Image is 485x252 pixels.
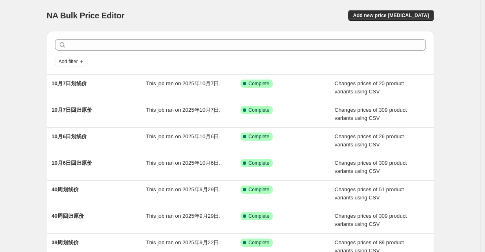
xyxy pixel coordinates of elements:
span: Complete [249,80,269,87]
span: Complete [249,186,269,193]
span: 10月7日划线价 [52,80,87,86]
span: NA Bulk Price Editor [47,11,125,20]
span: This job ran on 2025年9月29日. [146,186,220,192]
span: This job ran on 2025年10月6日. [146,160,220,166]
span: Changes prices of 309 product variants using CSV [335,213,407,227]
span: 10月6日划线价 [52,133,87,139]
span: This job ran on 2025年9月29日. [146,213,220,219]
span: 10月7日回归原价 [52,107,93,113]
span: Add new price [MEDICAL_DATA] [353,12,429,19]
span: Complete [249,133,269,140]
span: This job ran on 2025年10月7日. [146,107,220,113]
span: This job ran on 2025年10月6日. [146,133,220,139]
span: Changes prices of 309 product variants using CSV [335,160,407,174]
span: Complete [249,107,269,113]
span: Complete [249,160,269,166]
span: 10月6日回归原价 [52,160,93,166]
span: Changes prices of 20 product variants using CSV [335,80,404,95]
span: Changes prices of 309 product variants using CSV [335,107,407,121]
span: 40周回归原价 [52,213,84,219]
span: This job ran on 2025年10月7日. [146,80,220,86]
span: Changes prices of 51 product variants using CSV [335,186,404,201]
span: Complete [249,213,269,219]
span: Complete [249,239,269,246]
span: This job ran on 2025年9月22日. [146,239,220,245]
span: Changes prices of 26 product variants using CSV [335,133,404,148]
span: 40周划线价 [52,186,79,192]
button: Add filter [55,57,88,66]
span: 39周划线价 [52,239,79,245]
button: Add new price [MEDICAL_DATA] [348,10,434,21]
span: Add filter [59,58,78,65]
